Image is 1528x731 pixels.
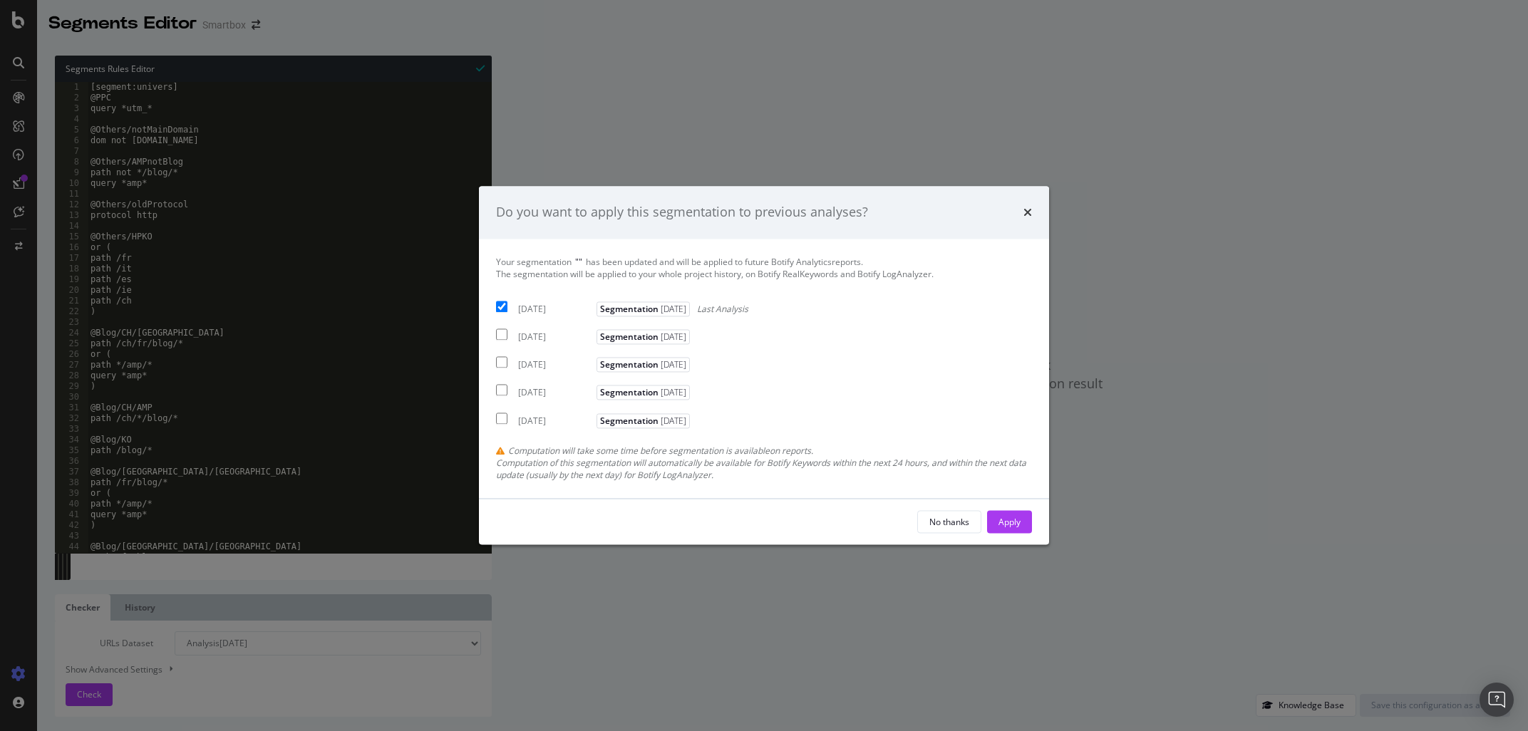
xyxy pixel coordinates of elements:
span: [DATE] [659,359,686,371]
div: [DATE] [518,387,593,399]
div: modal [479,186,1049,544]
span: Segmentation [597,330,690,345]
div: Open Intercom Messenger [1480,683,1514,717]
span: Segmentation [597,385,690,400]
span: [DATE] [659,415,686,427]
div: [DATE] [518,359,593,371]
div: No thanks [929,516,969,528]
div: times [1023,203,1032,222]
span: Last Analysis [697,303,748,315]
div: Computation of this segmentation will automatically be available for Botify Keywords within the n... [496,457,1032,481]
span: [DATE] [659,303,686,315]
div: [DATE] [518,415,593,427]
button: No thanks [917,511,981,534]
span: Segmentation [597,301,690,316]
div: Do you want to apply this segmentation to previous analyses? [496,203,868,222]
div: [DATE] [518,331,593,343]
button: Apply [987,511,1032,534]
span: Computation will take some time before segmentation is available on reports. [508,445,813,457]
span: Segmentation [597,413,690,428]
span: " " [575,256,582,268]
span: [DATE] [659,331,686,343]
div: Your segmentation has been updated and will be applied to future Botify Analytics reports. [496,256,1032,280]
div: Apply [998,516,1021,528]
div: [DATE] [518,303,593,315]
span: Segmentation [597,358,690,373]
div: The segmentation will be applied to your whole project history, on Botify RealKeywords and Botify... [496,268,1032,280]
span: [DATE] [659,387,686,399]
